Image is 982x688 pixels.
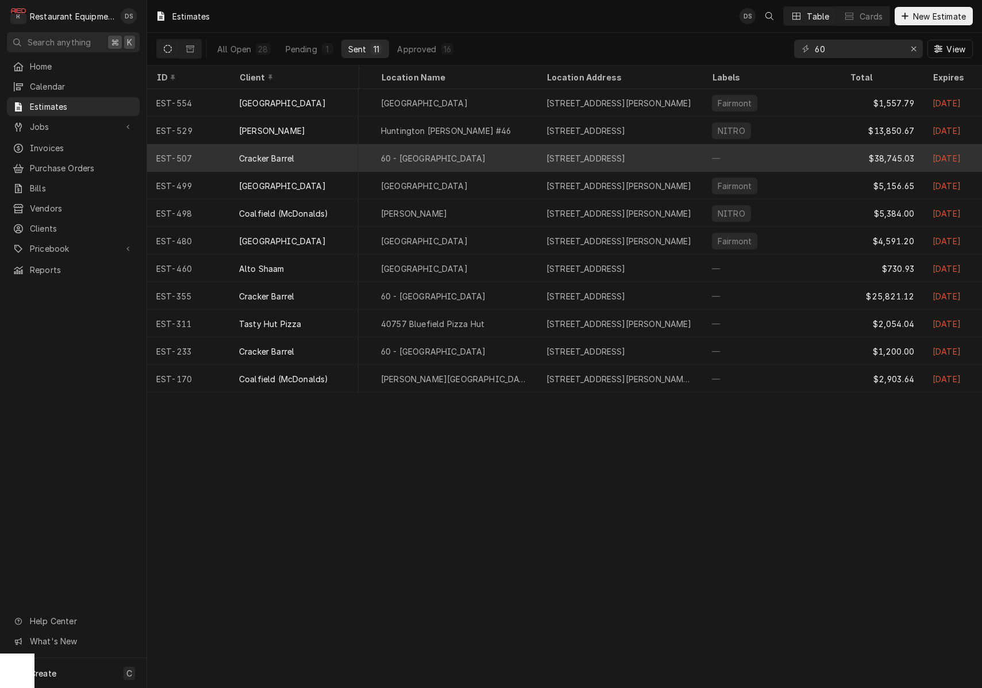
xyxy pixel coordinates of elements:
div: [STREET_ADDRESS] [546,263,626,275]
div: [GEOGRAPHIC_DATA] [381,263,468,275]
button: Search anything⌘K [7,32,140,52]
div: NITRO [717,125,746,137]
div: Location Name [381,71,526,83]
div: [GEOGRAPHIC_DATA] [239,235,326,247]
div: Tasty Hut Pizza [239,318,301,330]
div: DS [740,8,756,24]
div: [GEOGRAPHIC_DATA] [381,97,468,109]
div: $1,200.00 [841,337,923,365]
a: Bills [7,179,140,198]
span: New Estimate [911,10,968,22]
span: Home [30,60,134,72]
a: Home [7,57,140,76]
div: [PERSON_NAME] [381,207,447,220]
span: Bills [30,182,134,194]
div: [STREET_ADDRESS][PERSON_NAME] [546,235,692,247]
div: Fairmont [717,97,753,109]
div: [STREET_ADDRESS] [546,345,626,358]
div: Total [850,71,912,83]
div: R [10,8,26,24]
span: Pricebook [30,243,117,255]
a: Vendors [7,199,140,218]
a: Calendar [7,77,140,96]
span: Reports [30,264,134,276]
span: View [944,43,968,55]
span: K [127,36,132,48]
div: EST-311 [147,310,230,337]
div: Alto Shaam [239,263,284,275]
span: Create [30,668,56,678]
div: 28 [258,43,268,55]
span: C [126,667,132,679]
span: Clients [30,222,134,235]
a: Purchase Orders [7,159,140,178]
div: Derek Stewart's Avatar [121,8,137,24]
div: Cracker Barrel [239,290,294,302]
div: [STREET_ADDRESS][PERSON_NAME] [546,180,692,192]
div: [STREET_ADDRESS] [546,290,626,302]
div: [STREET_ADDRESS][PERSON_NAME] [546,97,692,109]
div: Coalfield (McDonalds) [239,373,328,385]
div: Pending [286,43,317,55]
div: NITRO [717,207,746,220]
div: [PERSON_NAME] [239,125,305,137]
button: Erase input [904,40,923,58]
div: [STREET_ADDRESS][PERSON_NAME] [546,207,692,220]
div: $13,850.67 [841,117,923,144]
div: Cracker Barrel [239,152,294,164]
div: $38,745.03 [841,144,923,172]
div: [GEOGRAPHIC_DATA] [381,180,468,192]
div: 60 - [GEOGRAPHIC_DATA] [381,290,486,302]
div: Location Address [546,71,691,83]
div: $730.93 [841,255,923,282]
a: Estimates [7,97,140,116]
span: What's New [30,635,133,647]
div: All Open [217,43,251,55]
a: Invoices [7,139,140,157]
div: [GEOGRAPHIC_DATA] [239,180,326,192]
div: Approved [397,43,436,55]
div: Coalfield (McDonalds) [239,207,328,220]
div: Restaurant Equipment Diagnostics [30,10,114,22]
div: 40757 Bluefield Pizza Hut [381,318,484,330]
button: New Estimate [895,7,973,25]
div: $2,054.04 [841,310,923,337]
div: [STREET_ADDRESS] [546,152,626,164]
div: — [703,310,841,337]
div: 11 [373,43,380,55]
span: Estimates [30,101,134,113]
div: ID [156,71,218,83]
div: 1 [324,43,331,55]
div: Fairmont [717,235,753,247]
div: EST-355 [147,282,230,310]
div: [STREET_ADDRESS] [546,125,626,137]
div: Client [239,71,347,83]
button: View [927,40,973,58]
div: — [703,282,841,310]
div: Derek Stewart's Avatar [740,8,756,24]
a: Go to Pricebook [7,239,140,258]
div: EST-507 [147,144,230,172]
div: [STREET_ADDRESS][PERSON_NAME][PERSON_NAME] [546,373,694,385]
div: EST-170 [147,365,230,393]
div: Cracker Barrel [239,345,294,358]
div: $4,591.20 [841,227,923,255]
span: Jobs [30,121,117,133]
div: Labels [712,71,831,83]
div: — [703,365,841,393]
span: ⌘ [111,36,119,48]
div: Huntington [PERSON_NAME] #46 [381,125,511,137]
div: $5,156.65 [841,172,923,199]
div: EST-233 [147,337,230,365]
div: — [703,255,841,282]
div: EST-480 [147,227,230,255]
a: Go to Help Center [7,612,140,631]
div: $1,557.79 [841,89,923,117]
span: Invoices [30,142,134,154]
div: 16 [444,43,451,55]
span: Calendar [30,80,134,93]
a: Reports [7,260,140,279]
div: Fairmont [717,180,753,192]
div: EST-460 [147,255,230,282]
a: Clients [7,219,140,238]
